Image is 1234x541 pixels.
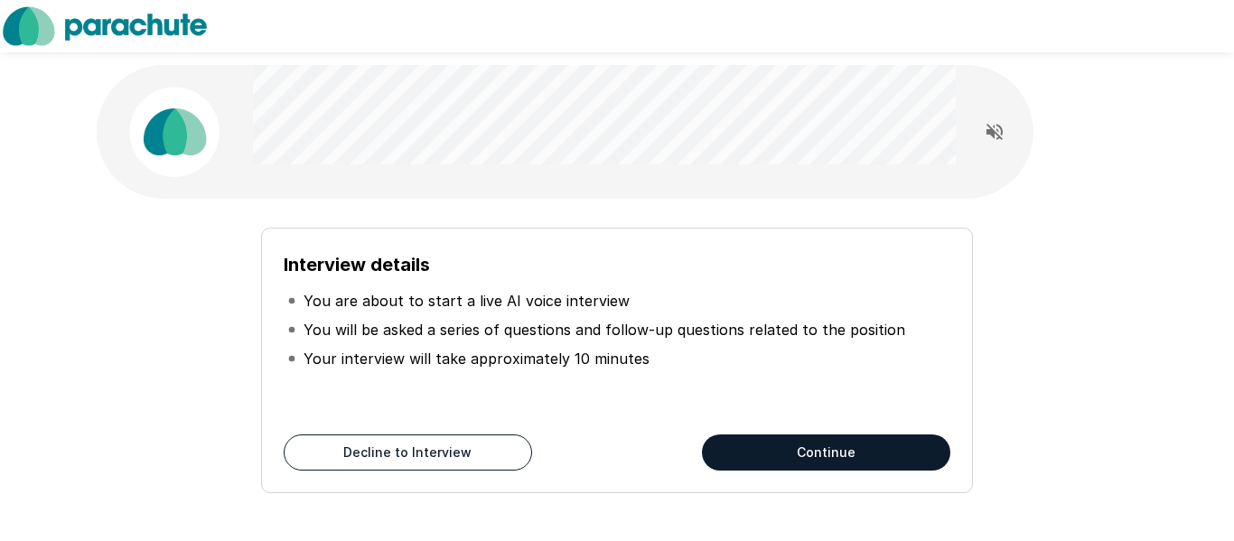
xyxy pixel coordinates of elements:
button: Read questions aloud [977,114,1013,150]
img: parachute_avatar.png [129,87,220,177]
p: You will be asked a series of questions and follow-up questions related to the position [304,319,905,340]
button: Continue [702,434,950,471]
button: Decline to Interview [284,434,532,471]
b: Interview details [284,254,430,275]
p: You are about to start a live AI voice interview [304,290,630,312]
p: Your interview will take approximately 10 minutes [304,348,650,369]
